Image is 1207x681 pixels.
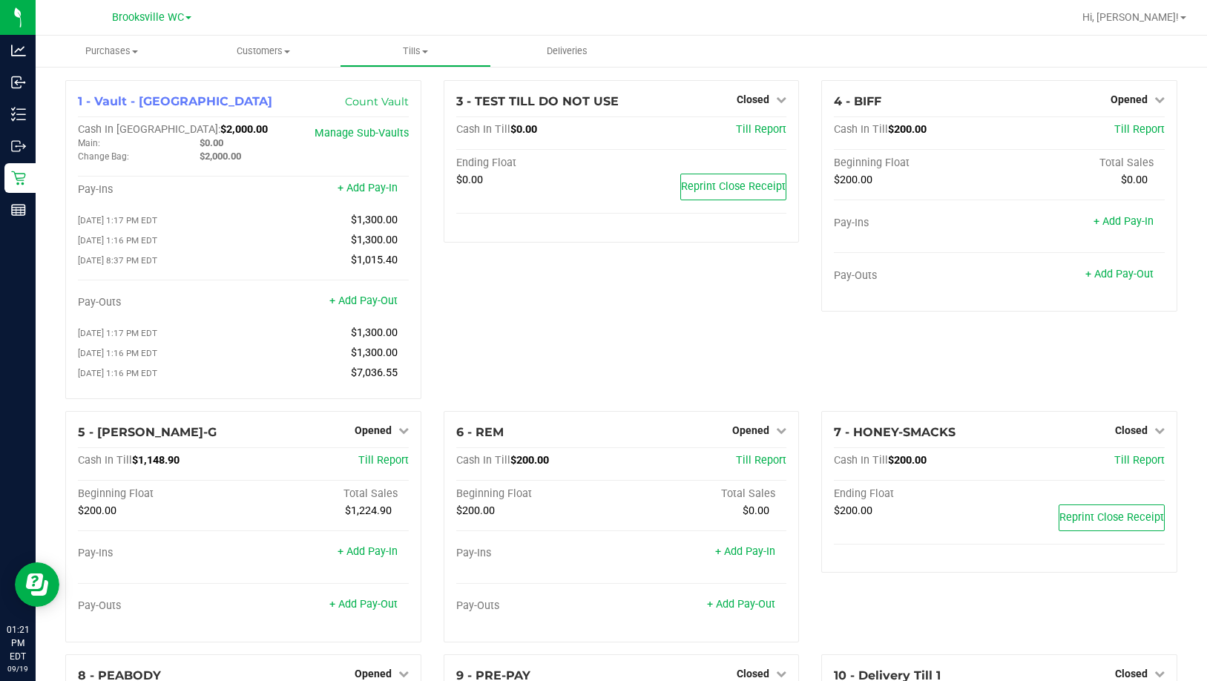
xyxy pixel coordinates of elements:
[78,151,129,162] span: Change Bag:
[11,171,26,185] inline-svg: Retail
[527,45,608,58] span: Deliveries
[11,75,26,90] inline-svg: Inbound
[188,36,340,67] a: Customers
[888,454,927,467] span: $200.00
[351,366,398,379] span: $7,036.55
[200,137,223,148] span: $0.00
[1111,93,1148,105] span: Opened
[78,599,243,613] div: Pay-Outs
[834,425,956,439] span: 7 - HONEY-SMACKS
[456,123,510,136] span: Cash In Till
[510,123,537,136] span: $0.00
[456,454,510,467] span: Cash In Till
[736,454,786,467] a: Till Report
[834,454,888,467] span: Cash In Till
[834,217,999,230] div: Pay-Ins
[315,127,409,139] a: Manage Sub-Vaults
[36,36,188,67] a: Purchases
[456,504,495,517] span: $200.00
[1114,123,1165,136] a: Till Report
[78,296,243,309] div: Pay-Outs
[329,598,398,611] a: + Add Pay-Out
[358,454,409,467] a: Till Report
[456,157,622,170] div: Ending Float
[681,180,786,193] span: Reprint Close Receipt
[78,183,243,197] div: Pay-Ins
[834,94,881,108] span: 4 - BIFF
[510,454,549,467] span: $200.00
[1085,268,1154,280] a: + Add Pay-Out
[351,234,398,246] span: $1,300.00
[78,328,157,338] span: [DATE] 1:17 PM EDT
[345,95,409,108] a: Count Vault
[200,151,241,162] span: $2,000.00
[78,547,243,560] div: Pay-Ins
[834,487,999,501] div: Ending Float
[338,182,398,194] a: + Add Pay-In
[78,138,100,148] span: Main:
[351,214,398,226] span: $1,300.00
[1093,215,1154,228] a: + Add Pay-In
[355,668,392,680] span: Opened
[351,254,398,266] span: $1,015.40
[999,157,1165,170] div: Total Sales
[456,599,622,613] div: Pay-Outs
[78,348,157,358] span: [DATE] 1:16 PM EDT
[345,504,392,517] span: $1,224.90
[621,487,786,501] div: Total Sales
[78,425,217,439] span: 5 - [PERSON_NAME]-G
[736,123,786,136] a: Till Report
[1059,511,1164,524] span: Reprint Close Receipt
[834,123,888,136] span: Cash In Till
[1082,11,1179,23] span: Hi, [PERSON_NAME]!
[680,174,786,200] button: Reprint Close Receipt
[78,94,272,108] span: 1 - Vault - [GEOGRAPHIC_DATA]
[78,487,243,501] div: Beginning Float
[834,504,872,517] span: $200.00
[11,43,26,58] inline-svg: Analytics
[341,45,491,58] span: Tills
[456,94,619,108] span: 3 - TEST TILL DO NOT USE
[1114,454,1165,467] a: Till Report
[243,487,409,501] div: Total Sales
[11,139,26,154] inline-svg: Outbound
[7,663,29,674] p: 09/19
[1115,424,1148,436] span: Closed
[329,295,398,307] a: + Add Pay-Out
[78,235,157,246] span: [DATE] 1:16 PM EDT
[15,562,59,607] iframe: Resource center
[351,326,398,339] span: $1,300.00
[132,454,180,467] span: $1,148.90
[78,454,132,467] span: Cash In Till
[36,45,188,58] span: Purchases
[188,45,339,58] span: Customers
[11,203,26,217] inline-svg: Reports
[737,93,769,105] span: Closed
[1121,174,1148,186] span: $0.00
[78,215,157,226] span: [DATE] 1:17 PM EDT
[351,346,398,359] span: $1,300.00
[1115,668,1148,680] span: Closed
[491,36,643,67] a: Deliveries
[737,668,769,680] span: Closed
[456,174,483,186] span: $0.00
[456,487,622,501] div: Beginning Float
[78,123,220,136] span: Cash In [GEOGRAPHIC_DATA]:
[834,157,999,170] div: Beginning Float
[743,504,769,517] span: $0.00
[355,424,392,436] span: Opened
[78,255,157,266] span: [DATE] 8:37 PM EDT
[715,545,775,558] a: + Add Pay-In
[78,368,157,378] span: [DATE] 1:16 PM EDT
[338,545,398,558] a: + Add Pay-In
[11,107,26,122] inline-svg: Inventory
[340,36,492,67] a: Tills
[888,123,927,136] span: $200.00
[78,504,116,517] span: $200.00
[732,424,769,436] span: Opened
[456,425,504,439] span: 6 - REM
